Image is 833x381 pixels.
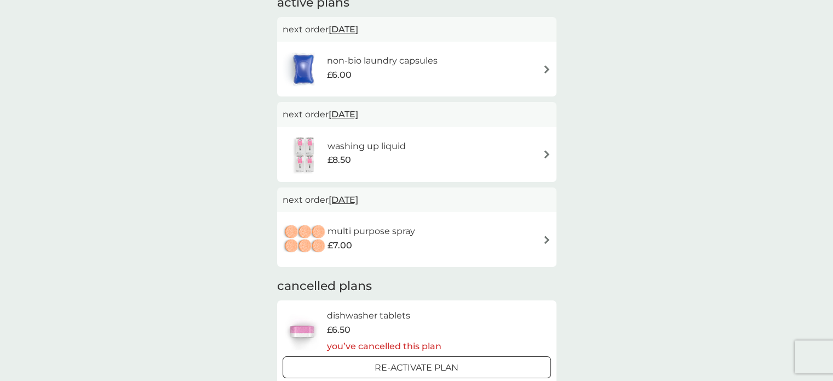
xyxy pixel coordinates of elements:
[327,54,438,68] h6: non-bio laundry capsules
[328,139,406,153] h6: washing up liquid
[327,323,351,337] span: £6.50
[283,220,328,259] img: multi purpose spray
[283,22,551,37] p: next order
[328,153,351,167] span: £8.50
[375,361,458,375] p: Re-activate Plan
[327,339,441,354] p: you’ve cancelled this plan
[283,50,324,88] img: non-bio laundry capsules
[328,224,415,238] h6: multi purpose spray
[283,193,551,207] p: next order
[329,19,358,40] span: [DATE]
[329,104,358,125] span: [DATE]
[283,312,321,350] img: dishwasher tablets
[328,238,352,253] span: £7.00
[277,278,556,295] h2: cancelled plans
[543,150,551,158] img: arrow right
[327,68,352,82] span: £6.00
[327,309,441,323] h6: dishwasher tablets
[543,236,551,244] img: arrow right
[283,107,551,122] p: next order
[543,65,551,73] img: arrow right
[329,189,358,211] span: [DATE]
[283,356,551,378] button: Re-activate Plan
[283,135,328,174] img: washing up liquid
